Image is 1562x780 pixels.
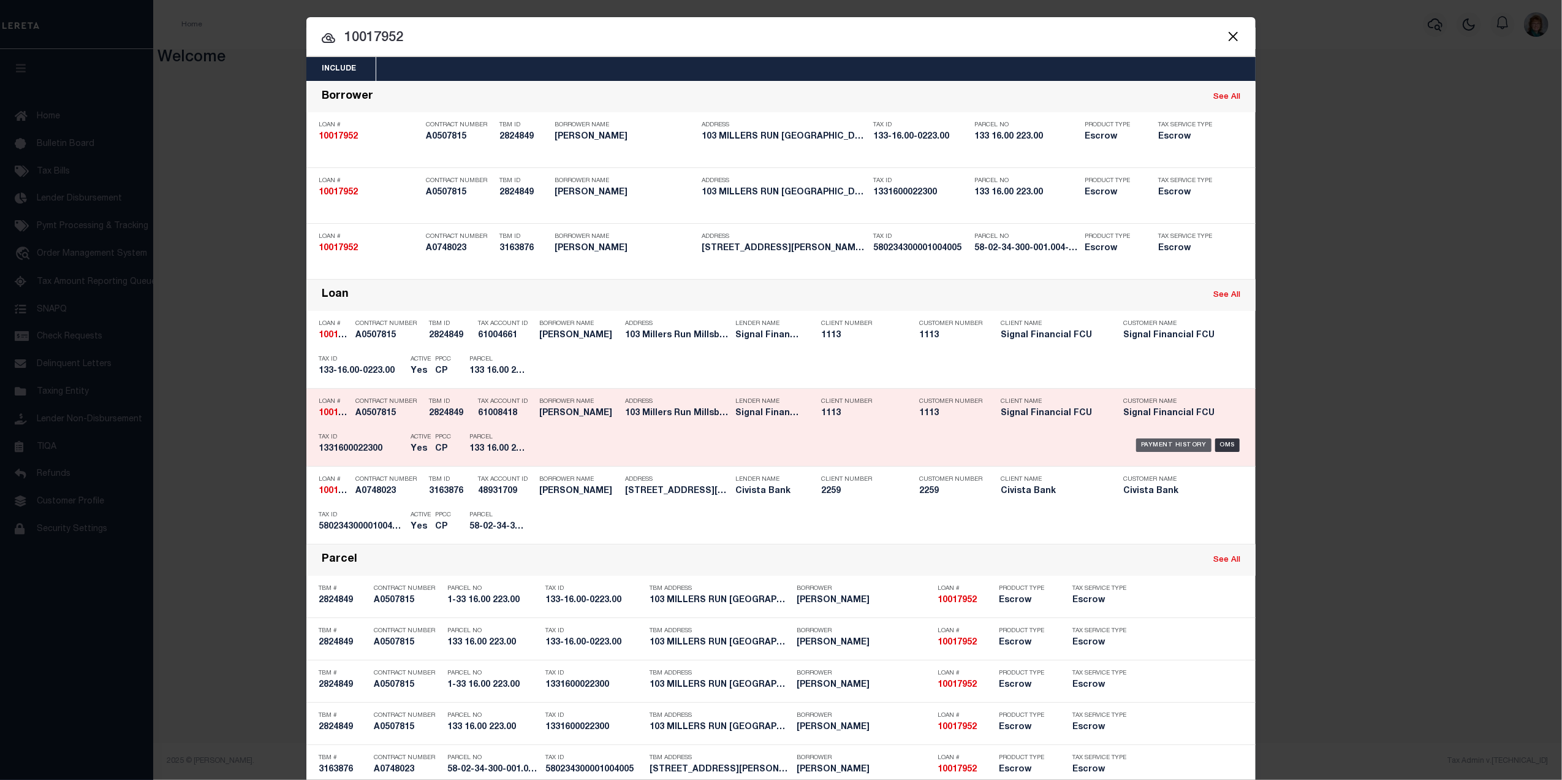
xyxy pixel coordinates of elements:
p: Tax Account ID [478,398,533,405]
p: Tax Service Type [1158,177,1219,185]
h5: 1331600022300 [873,188,968,198]
div: Parcel [322,553,357,567]
p: Contract Number [426,121,493,129]
h5: 2259 [919,486,980,497]
p: PPCC [435,511,451,519]
h5: Escrow [1072,638,1128,648]
h5: 2824849 [429,408,472,419]
h5: 2824849 [319,680,368,690]
p: TBM # [319,754,368,762]
p: TBM ID [499,177,548,185]
p: Tax ID [545,754,643,762]
p: Tax Service Type [1072,670,1128,677]
p: Tax ID [319,511,404,519]
p: Tax ID [873,233,968,240]
p: TBM # [319,712,368,719]
p: Contract Number [355,320,423,327]
p: TBM ID [429,320,472,327]
p: Loan # [938,585,993,592]
h5: Jeffrey Stevenson [797,680,931,690]
h5: 133-16.00-0223.00 [545,638,643,648]
p: Contract Number [374,627,441,635]
p: Tax ID [545,627,643,635]
p: Loan # [319,398,349,405]
strong: 10017952 [938,723,977,732]
p: Borrower Name [555,233,696,240]
p: Borrower Name [555,121,696,129]
p: Parcel No [974,121,1079,129]
h5: Signal Financial FCU [735,331,803,341]
p: Tax Service Type [1158,121,1219,129]
h5: JEFFREY STEVENSON [539,408,619,419]
h5: 6244 Woods Ridge Road Dillsboro... [702,243,867,254]
h5: Signal Financial FCU [1001,331,1105,341]
h5: 133 16.00 223.00 [469,366,525,377]
strong: 10017952 [319,188,358,197]
h5: Civista Bank [1001,486,1105,497]
h5: JEFFREY STEVENSON [539,331,619,341]
h5: A0507815 [426,132,493,142]
h5: 1113 [919,331,980,341]
p: Lender Name [735,398,803,405]
h5: 103 Millers Run Millsboro DE 19966 [625,331,729,341]
h5: Escrow [1072,595,1128,606]
p: Client Name [1001,320,1105,327]
h5: Escrow [1085,132,1140,142]
strong: 10017952 [319,244,358,253]
p: Active [411,434,431,441]
p: TBM Address [650,627,790,635]
p: Parcel No [974,233,1079,240]
h5: 133-16.00-0223.00 [545,595,643,606]
h5: Escrow [1158,243,1219,254]
p: Borrower [797,712,931,719]
h5: A0748023 [426,243,493,254]
h5: 3163876 [429,486,472,497]
h5: Yes [411,444,429,454]
p: PPCC [435,356,451,363]
p: Loan # [938,754,993,762]
p: Address [702,177,867,185]
strong: 10017952 [938,596,977,605]
p: Customer Name [1123,320,1227,327]
h5: Jeffrey Stevenson [797,595,931,606]
h5: 10017952 [319,132,420,142]
a: See All [1213,93,1240,101]
p: Customer Number [919,398,982,405]
h5: 3163876 [499,243,548,254]
h5: A0507815 [374,680,441,690]
p: Client Name [1001,476,1105,483]
h5: 61008418 [478,408,533,419]
p: Product Type [999,754,1054,762]
p: Contract Number [355,398,423,405]
p: Tax Account ID [478,476,533,483]
p: Tax Service Type [1158,233,1219,240]
h5: A0748023 [355,486,423,497]
p: Tax Service Type [1072,585,1128,592]
h5: 10017952 [319,408,349,419]
p: Address [702,121,867,129]
h5: 6244 Woods Ridge Road Dillsboro... [625,486,729,497]
button: Close [1225,28,1241,44]
strong: 10017952 [319,409,358,418]
strong: 10017952 [938,638,977,647]
p: TBM ID [499,121,548,129]
h5: 133 16.00 223.00 [974,132,1079,142]
h5: A0507815 [374,722,441,733]
p: TBM ID [429,476,472,483]
div: Loan [322,288,349,302]
strong: 10017952 [319,487,358,495]
h5: 103 Millers Run Millsboro DE 19966 [625,408,729,419]
p: Customer Name [1123,398,1227,405]
p: Contract Number [426,177,493,185]
button: Include [306,57,371,81]
h5: Escrow [1072,680,1128,690]
p: Contract Number [355,476,423,483]
h5: Escrow [999,722,1054,733]
h5: A0507815 [355,331,423,341]
p: Tax ID [873,121,968,129]
p: TBM # [319,670,368,677]
p: TBM # [319,627,368,635]
h5: 58-02-34-300-001.004-005 [469,522,525,532]
h5: 58-02-34-300-001.004-005 [447,765,539,775]
h5: Civista Bank [735,486,803,497]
